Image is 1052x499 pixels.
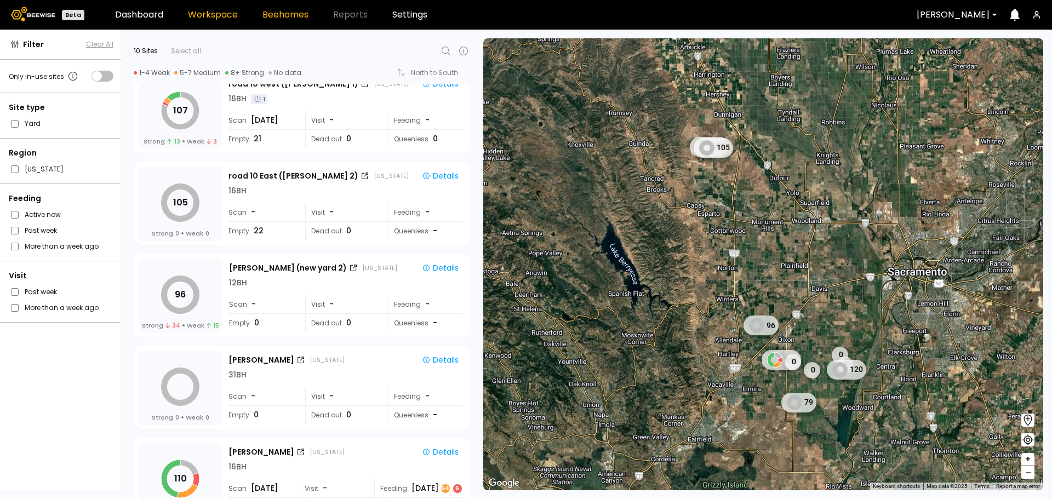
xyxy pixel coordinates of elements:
[228,185,247,197] div: 16 BH
[785,353,801,370] div: 0
[251,483,278,494] span: [DATE]
[323,483,327,494] span: -
[152,229,209,238] div: Strong Weak
[694,137,733,157] div: 105
[25,240,99,252] label: More than a week ago
[305,387,380,405] div: Visit
[165,321,180,330] span: 34
[254,133,261,145] span: 21
[346,409,351,421] span: 0
[388,222,463,240] div: Queenless
[433,409,437,421] span: -
[251,114,278,126] span: [DATE]
[9,147,113,159] div: Region
[175,288,186,301] tspan: 96
[152,413,209,422] div: Strong Weak
[781,392,816,412] div: 79
[251,299,256,310] span: -
[927,483,968,489] span: Map data ©2025
[228,446,294,458] div: [PERSON_NAME]
[425,114,431,126] div: -
[228,369,247,381] div: 31 BH
[25,209,61,220] label: Active now
[388,111,463,129] div: Feeding
[310,448,345,456] div: [US_STATE]
[762,350,801,370] div: 110
[254,317,259,329] span: 0
[228,222,298,240] div: Empty
[254,225,264,237] span: 22
[1021,453,1034,466] button: +
[174,68,221,77] div: 5-7 Medium
[388,295,463,313] div: Feeding
[134,46,158,56] div: 10 Sites
[305,111,380,129] div: Visit
[228,461,247,473] div: 16 BH
[228,387,298,405] div: Scan
[392,10,427,19] a: Settings
[305,203,380,221] div: Visit
[25,286,57,297] label: Past week
[305,406,380,424] div: Dead out
[329,299,334,310] span: -
[422,263,459,273] div: Details
[374,171,409,180] div: [US_STATE]
[425,391,431,402] div: -
[433,317,437,329] span: -
[205,229,209,238] span: 0
[254,409,259,421] span: 0
[251,391,255,402] span: -
[346,317,351,329] span: 0
[418,353,463,367] button: Details
[251,94,267,104] div: 1
[346,133,351,145] span: 0
[329,114,334,126] span: -
[374,479,463,497] div: Feeding
[974,483,990,489] a: Terms (opens in new tab)
[228,479,298,497] div: Scan
[1025,452,1031,466] span: +
[346,225,351,237] span: 0
[134,68,170,77] div: 1-4 Weak
[832,346,848,363] div: 0
[362,263,397,272] div: [US_STATE]
[1021,466,1034,479] button: –
[9,193,113,204] div: Feeding
[418,169,463,183] button: Details
[173,196,188,209] tspan: 105
[175,413,179,422] span: 0
[388,314,463,332] div: Queenless
[188,10,238,19] a: Workspace
[23,39,44,50] span: Filter
[142,321,220,330] div: Strong Weak
[174,472,187,485] tspan: 110
[433,133,438,145] span: 0
[229,295,298,313] div: Scan
[388,130,463,148] div: Queenless
[268,68,301,77] div: No data
[225,68,264,77] div: 8+ Strong
[144,137,217,146] div: Strong Weak
[9,270,113,282] div: Visit
[411,483,463,494] div: [DATE]
[837,356,853,372] div: 0
[262,10,308,19] a: Beehomes
[25,302,99,313] label: More than a week ago
[305,130,380,148] div: Dead out
[422,171,459,181] div: Details
[310,355,345,364] div: [US_STATE]
[804,362,820,378] div: 0
[690,136,729,156] div: 107
[418,445,463,459] button: Details
[333,10,368,19] span: Reports
[411,70,466,76] div: North to South
[205,413,209,422] span: 0
[422,355,459,365] div: Details
[305,295,380,313] div: Visit
[388,203,463,221] div: Feeding
[441,484,450,493] div: 54
[873,483,920,490] button: Keyboard shortcuts
[207,137,217,146] span: 3
[228,93,247,105] div: 16 BH
[425,207,431,218] div: -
